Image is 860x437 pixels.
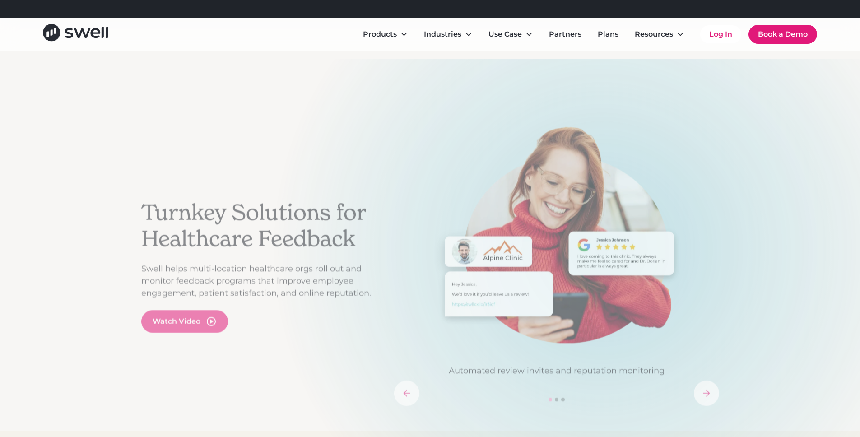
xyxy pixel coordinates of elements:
div: carousel [394,126,719,406]
div: previous slide [394,381,419,406]
a: Partners [542,25,589,43]
div: 1 of 3 [394,126,719,377]
div: Show slide 2 of 3 [555,398,558,401]
div: Show slide 3 of 3 [561,398,565,401]
div: Industries [424,29,461,40]
a: Plans [590,25,626,43]
a: Log In [700,25,741,43]
div: Resources [635,29,673,40]
a: home [43,24,108,44]
div: next slide [694,381,719,406]
div: Use Case [488,29,522,40]
h2: Turnkey Solutions for Healthcare Feedback [141,200,385,251]
div: Products [363,29,397,40]
div: Resources [628,25,691,43]
p: Swell helps multi-location healthcare orgs roll out and monitor feedback programs that improve em... [141,263,385,299]
div: Show slide 1 of 3 [549,398,552,401]
a: Book a Demo [748,25,817,44]
div: Watch Video [153,316,200,327]
div: Products [356,25,415,43]
p: Automated review invites and reputation monitoring [394,365,719,377]
div: Industries [417,25,479,43]
div: Use Case [481,25,540,43]
a: open lightbox [141,310,228,333]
